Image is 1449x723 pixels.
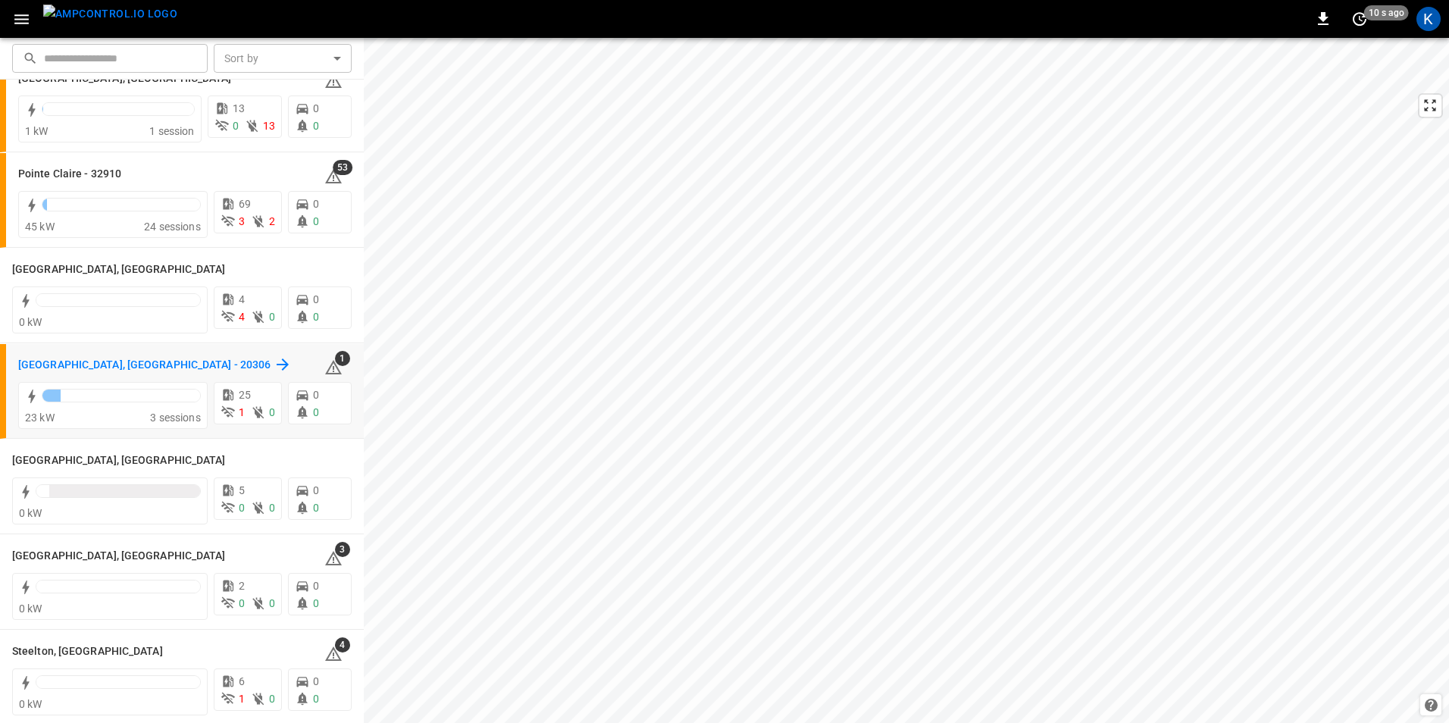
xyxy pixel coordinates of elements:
span: 0 [313,502,319,514]
span: 0 kW [19,698,42,710]
span: 0 [313,389,319,401]
span: 23 kW [25,412,55,424]
span: 1 [239,693,245,705]
span: 1 kW [25,125,49,137]
span: 0 [269,311,275,323]
span: 2 [239,580,245,592]
span: 13 [263,120,275,132]
canvas: Map [364,38,1449,723]
span: 4 [239,293,245,305]
span: 0 [239,597,245,609]
span: 69 [239,198,251,210]
h6: Providence, RI [12,261,226,278]
span: 4 [335,637,350,653]
h6: Schaumburg, IL [12,548,226,565]
span: 10 s ago [1364,5,1409,20]
img: ampcontrol.io logo [43,5,177,23]
span: 0 kW [19,507,42,519]
span: 13 [233,102,245,114]
span: 0 [269,693,275,705]
span: 0 [239,502,245,514]
div: profile-icon [1416,7,1441,31]
span: 0 [269,406,275,418]
span: 0 [313,198,319,210]
button: set refresh interval [1347,7,1372,31]
span: 0 [233,120,239,132]
span: 0 [269,502,275,514]
span: 2 [269,215,275,227]
span: 0 [269,597,275,609]
span: 45 kW [25,221,55,233]
span: 3 sessions [150,412,201,424]
span: 6 [239,675,245,687]
span: 1 [239,406,245,418]
span: 1 [335,351,350,366]
span: 4 [239,311,245,323]
span: 0 [313,406,319,418]
span: 0 [313,484,319,496]
h6: Richmond, CA - 20306 [18,357,271,374]
h6: Steelton, PA [12,643,163,660]
span: 0 [313,580,319,592]
span: 0 [313,597,319,609]
span: 1 session [149,125,194,137]
h6: Riverside, CA [12,452,226,469]
span: 0 [313,120,319,132]
h6: Pointe Claire - 32910 [18,166,121,183]
span: 0 [313,215,319,227]
span: 0 [313,102,319,114]
span: 0 kW [19,602,42,615]
span: 3 [239,215,245,227]
span: 0 kW [19,316,42,328]
span: 0 [313,293,319,305]
span: 0 [313,311,319,323]
span: 0 [313,693,319,705]
span: 25 [239,389,251,401]
span: 53 [333,160,352,175]
span: 0 [313,675,319,687]
span: 24 sessions [144,221,201,233]
span: 3 [335,542,350,557]
span: 5 [239,484,245,496]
